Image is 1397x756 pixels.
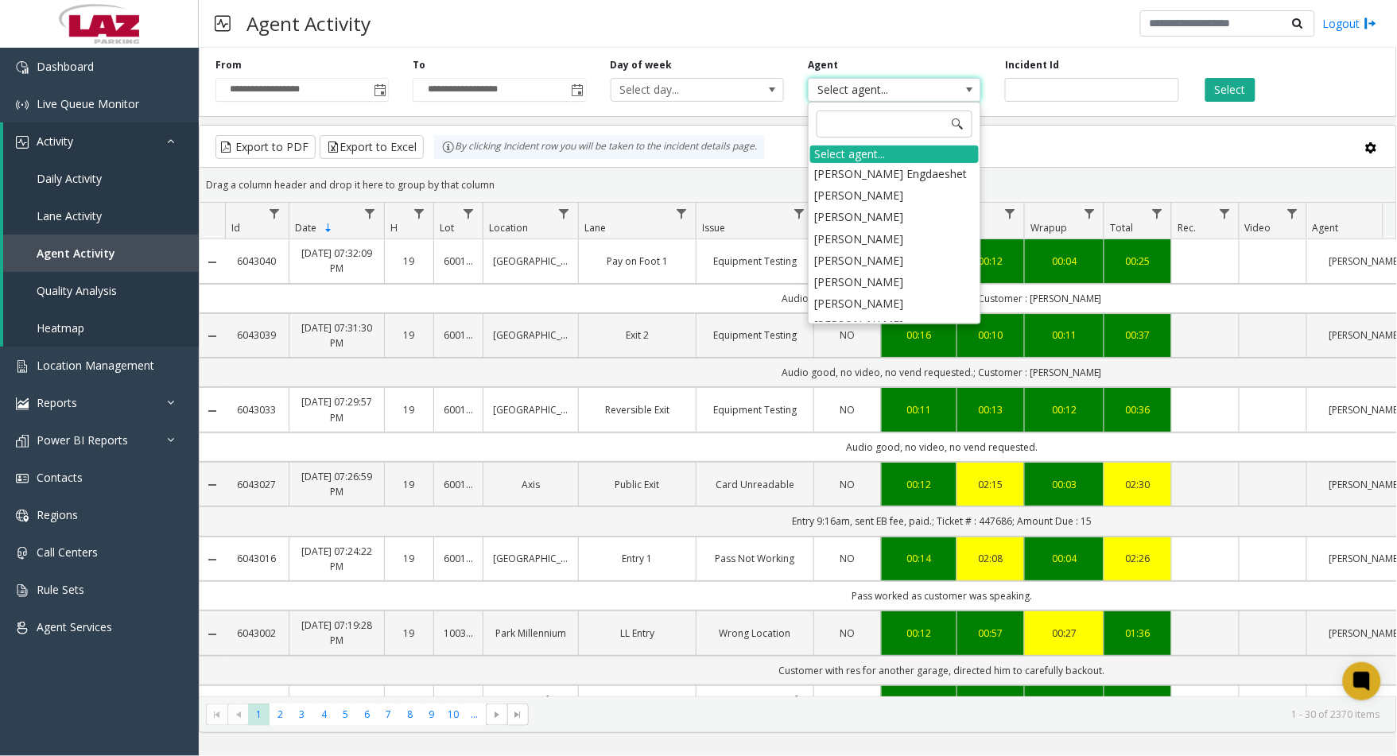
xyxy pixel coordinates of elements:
[611,58,673,72] label: Day of week
[824,328,871,343] a: NO
[1005,58,1059,72] label: Incident Id
[1114,328,1162,343] div: 00:37
[16,547,29,560] img: 'icon'
[16,136,29,149] img: 'icon'
[706,692,804,723] a: [PERSON_NAME] Left Location
[264,203,285,224] a: Id Filter Menu
[335,704,356,725] span: Page 5
[840,552,856,565] span: NO
[611,79,749,101] span: Select day...
[1034,328,1094,343] a: 00:11
[1034,254,1094,269] div: 00:04
[553,203,575,224] a: Location Filter Menu
[409,203,430,224] a: H Filter Menu
[1147,203,1168,224] a: Total Filter Menu
[1313,221,1339,235] span: Agent
[37,582,84,597] span: Rule Sets
[809,79,946,101] span: Select agent...
[3,309,199,347] a: Heatmap
[891,626,947,641] div: 00:12
[231,221,240,235] span: Id
[891,477,947,492] div: 00:12
[200,256,225,269] a: Collapse Details
[215,4,231,43] img: pageIcon
[37,395,77,410] span: Reports
[444,626,473,641] a: 100343
[444,328,473,343] a: 600154
[891,328,947,343] a: 00:16
[200,171,1396,199] div: Drag a column header and drop it here to group by that column
[444,254,473,269] a: 600154
[16,397,29,410] img: 'icon'
[37,545,98,560] span: Call Centers
[808,58,838,72] label: Agent
[706,477,804,492] a: Card Unreadable
[967,551,1015,566] a: 02:08
[810,271,979,293] li: [PERSON_NAME]
[394,477,424,492] a: 19
[3,160,199,197] a: Daily Activity
[248,704,270,725] span: Page 1
[671,203,693,224] a: Lane Filter Menu
[215,135,316,159] button: Export to PDF
[292,704,313,725] span: Page 3
[239,4,378,43] h3: Agent Activity
[37,432,128,448] span: Power BI Reports
[359,203,381,224] a: Date Filter Menu
[413,58,425,72] label: To
[840,328,856,342] span: NO
[443,704,464,725] span: Page 10
[810,184,979,206] li: [PERSON_NAME]
[1079,203,1100,224] a: Wrapup Filter Menu
[37,208,102,223] span: Lane Activity
[394,551,424,566] a: 19
[507,704,529,726] span: Go to the last page
[512,708,525,721] span: Go to the last page
[810,250,979,271] li: [PERSON_NAME]
[588,477,686,492] a: Public Exit
[967,402,1015,417] div: 00:13
[824,551,871,566] a: NO
[486,704,507,726] span: Go to the next page
[235,254,279,269] a: 6043040
[1030,221,1067,235] span: Wrapup
[37,358,154,373] span: Location Management
[967,328,1015,343] a: 00:10
[16,99,29,111] img: 'icon'
[299,394,374,425] a: [DATE] 07:29:57 PM
[16,360,29,373] img: 'icon'
[967,477,1015,492] a: 02:15
[1034,551,1094,566] a: 00:04
[493,692,569,723] a: Lot #6 (Surface Lot)
[1114,402,1162,417] div: 00:36
[891,402,947,417] div: 00:11
[999,203,1021,224] a: Dur Filter Menu
[588,626,686,641] a: LL Entry
[493,551,569,566] a: [GEOGRAPHIC_DATA]
[235,402,279,417] a: 6043033
[444,551,473,566] a: 600154
[1205,78,1255,102] button: Select
[810,228,979,250] li: [PERSON_NAME]
[1114,551,1162,566] a: 02:26
[16,472,29,485] img: 'icon'
[967,254,1015,269] a: 00:12
[1034,626,1094,641] a: 00:27
[200,330,225,343] a: Collapse Details
[891,551,947,566] div: 00:14
[706,328,804,343] a: Equipment Testing
[464,704,486,725] span: Page 11
[421,704,442,725] span: Page 9
[824,402,871,417] a: NO
[299,692,374,723] a: [DATE] 07:16:50 PM
[295,221,316,235] span: Date
[789,203,810,224] a: Issue Filter Menu
[444,477,473,492] a: 600101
